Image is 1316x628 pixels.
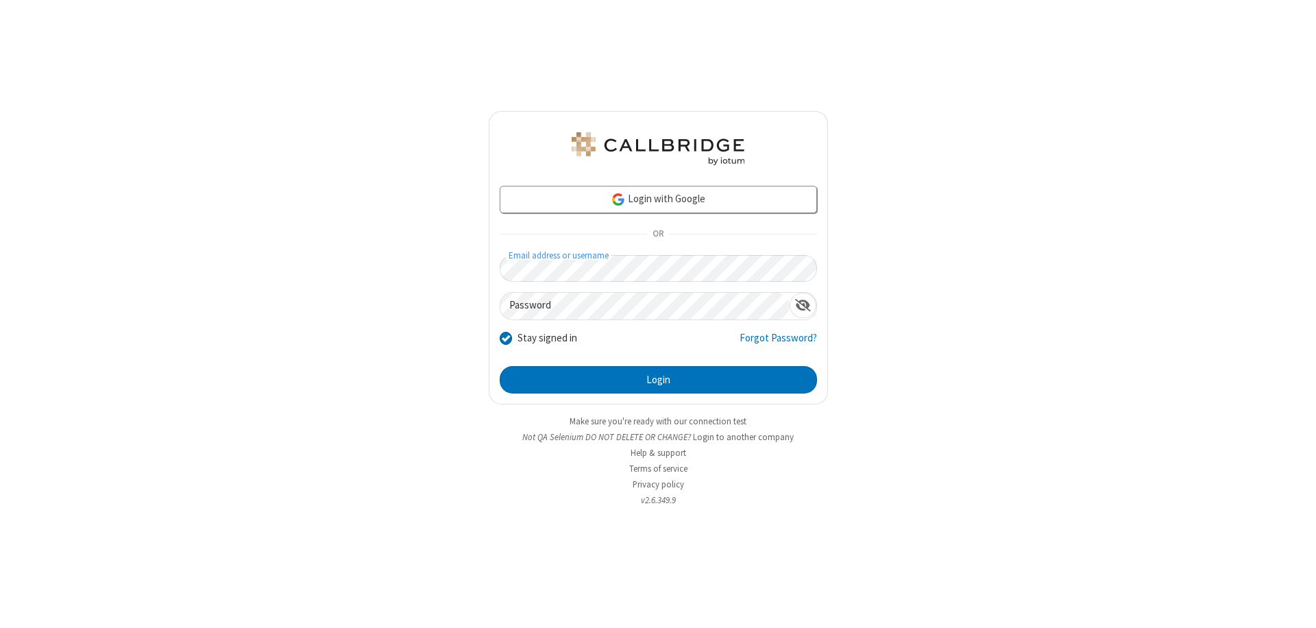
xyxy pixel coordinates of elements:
span: OR [647,225,669,244]
a: Help & support [631,447,686,459]
label: Stay signed in [517,330,577,346]
button: Login to another company [693,431,794,444]
li: Not QA Selenium DO NOT DELETE OR CHANGE? [489,431,828,444]
a: Forgot Password? [740,330,817,357]
a: Terms of service [629,463,687,474]
img: google-icon.png [611,192,626,207]
a: Privacy policy [633,479,684,490]
button: Login [500,366,817,394]
input: Password [500,293,790,319]
a: Make sure you're ready with our connection test [570,415,746,427]
div: Show password [790,293,816,318]
iframe: Chat [1282,592,1306,618]
input: Email address or username [500,255,817,282]
img: QA Selenium DO NOT DELETE OR CHANGE [569,132,747,165]
a: Login with Google [500,186,817,213]
li: v2.6.349.9 [489,494,828,507]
